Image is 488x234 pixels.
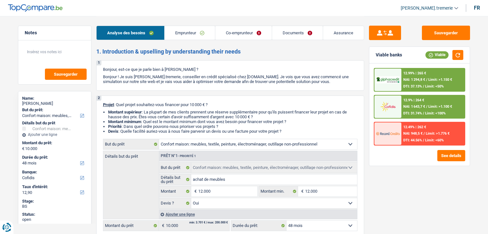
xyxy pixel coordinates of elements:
[108,110,142,114] strong: Montant supérieur
[403,71,426,75] div: 12.99% | 265 €
[159,186,192,196] label: Montant
[165,26,215,40] a: Emprunteur
[298,186,305,196] span: €
[22,199,87,204] div: Stage:
[103,139,159,149] label: But du prêt
[423,111,424,115] span: /
[159,163,192,173] label: But du prêt
[108,124,357,129] li: : Dans quel ordre pouvons-nous prioriser vos projets ?
[103,102,114,107] span: Projet
[25,30,85,36] h5: Notes
[423,84,424,88] span: /
[22,155,86,160] label: Durée du prêt:
[108,129,357,134] li: : Quelle facilité auriez-vous à nous faire parvenir un devis ou une facture pour votre projet ?
[108,129,118,134] span: Devis
[22,101,87,106] div: [PERSON_NAME]
[97,61,101,65] div: 1
[323,26,364,40] a: Assurance
[45,69,87,80] button: Sauvegarder
[8,4,63,12] img: TopCompare Logo
[423,138,424,142] span: /
[191,186,198,196] span: €
[178,154,196,158] span: - Priorité 1
[437,150,465,161] button: See details
[96,48,364,55] h2: 1. Introduction & upselling by understanding their needs
[403,84,422,88] span: DTI: 37.13%
[376,128,400,139] img: Record Credits
[403,138,422,142] span: DTI: 44.56%
[425,51,449,58] div: Viable
[22,146,24,151] span: €
[403,104,425,109] span: NAI: 1 643,7 €
[22,212,87,217] div: Status:
[376,76,400,84] img: AlphaCredit
[189,221,228,224] div: min: 3.701 € / max: 200.000 €
[54,72,78,76] span: Sauvegarder
[22,96,87,101] div: Name:
[159,221,166,231] span: €
[97,96,101,101] div: 2
[159,174,192,185] label: Détails but du prêt
[428,78,452,82] span: Limit: >1.150 €
[474,5,480,11] div: fr
[108,110,357,119] li: : La plupart de mes clients prennent une réserve supplémentaire pour qu'ils puissent financer leu...
[103,151,159,158] label: Détails but du prêt
[159,154,198,158] div: Prêt n°1
[403,98,424,102] div: 12.9% | 264 €
[97,26,164,40] a: Analyse des besoins
[22,121,87,126] div: Détails but du prêt
[403,131,423,136] span: NAI: 948,5 €
[376,101,400,113] img: Cofidis
[22,132,87,137] div: Ajouter une ligne
[426,78,427,82] span: /
[424,131,425,136] span: /
[426,104,427,109] span: /
[425,84,444,88] span: Limit: <50%
[259,186,298,196] label: Montant min.
[103,74,357,84] p: Bonjour ! Je suis [PERSON_NAME].tremerie, conseiller en crédit spécialisé chez [DOMAIN_NAME]. Je ...
[108,119,141,124] strong: Montant minimum
[22,204,87,209] div: BS
[22,140,86,146] label: Montant du prêt:
[272,26,323,40] a: Documents
[103,102,357,107] p: : Quel projet souhaitez-vous financer pour 10 000 € ?
[215,26,272,40] a: Co-emprunteur
[22,217,87,222] div: open
[103,67,357,72] p: Bonjour, est-ce que je parle bien à [PERSON_NAME] ?
[159,198,192,208] label: Devis ?
[401,5,453,11] span: [PERSON_NAME].tremerie
[108,124,122,129] strong: Priorité
[403,78,425,82] span: NAI: 1 294,8 €
[425,138,444,142] span: Limit: <60%
[426,131,449,136] span: Limit: >1.776 €
[428,104,452,109] span: Limit: >1.100 €
[376,52,402,58] div: Viable banks
[231,221,287,231] label: Durée du prêt:
[108,119,357,124] li: : Quel est le montant minimum dont vous avez besoin pour financer votre projet ?
[403,111,422,115] span: DTI: 31.74%
[425,111,446,115] span: Limit: <100%
[22,184,86,189] label: Taux d'intérêt:
[396,3,458,13] a: [PERSON_NAME].tremerie
[403,125,426,129] div: 12.49% | 262 €
[22,170,86,175] label: Banque:
[422,26,470,40] button: Sauvegarder
[22,107,86,113] label: But du prêt:
[159,210,357,219] div: Ajouter une ligne
[103,221,159,231] label: Montant du prêt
